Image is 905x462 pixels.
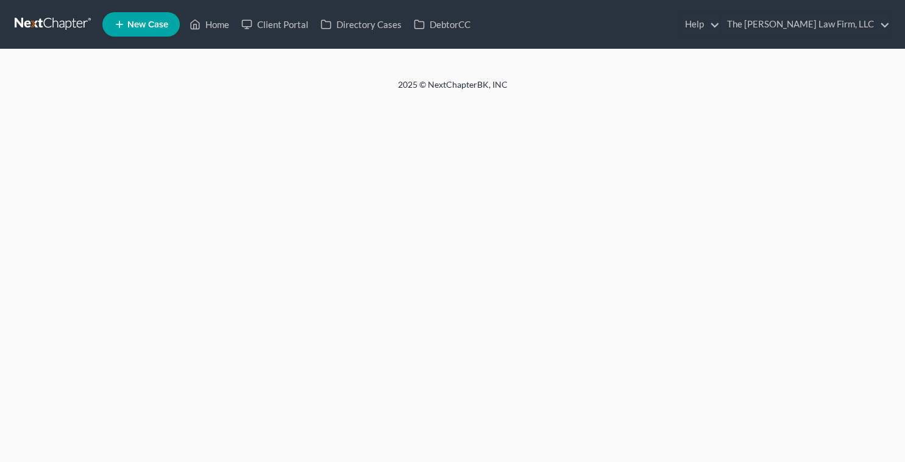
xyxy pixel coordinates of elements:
div: 2025 © NextChapterBK, INC [105,79,800,101]
a: The [PERSON_NAME] Law Firm, LLC [721,13,890,35]
a: Client Portal [235,13,314,35]
a: Directory Cases [314,13,408,35]
a: DebtorCC [408,13,477,35]
a: Home [183,13,235,35]
a: Help [679,13,720,35]
new-legal-case-button: New Case [102,12,180,37]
